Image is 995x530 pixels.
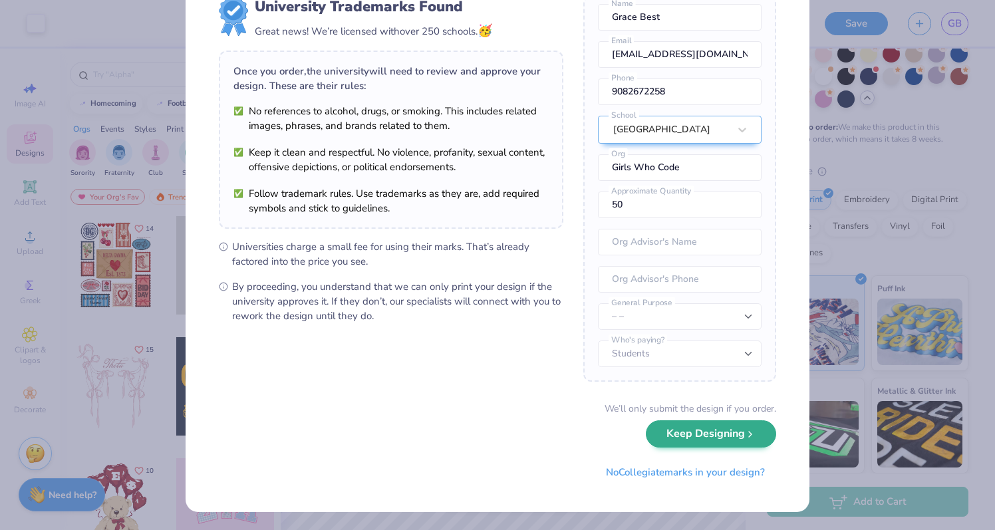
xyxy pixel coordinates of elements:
[598,266,762,293] input: Org Advisor's Phone
[598,4,762,31] input: Name
[598,192,762,218] input: Approximate Quantity
[233,186,549,215] li: Follow trademark rules. Use trademarks as they are, add required symbols and stick to guidelines.
[598,78,762,105] input: Phone
[598,41,762,68] input: Email
[233,104,549,133] li: No references to alcohol, drugs, or smoking. This includes related images, phrases, and brands re...
[605,402,776,416] div: We’ll only submit the design if you order.
[233,145,549,174] li: Keep it clean and respectful. No violence, profanity, sexual content, offensive depictions, or po...
[598,154,762,181] input: Org
[232,279,563,323] span: By proceeding, you understand that we can only print your design if the university approves it. I...
[232,239,563,269] span: Universities charge a small fee for using their marks. That’s already factored into the price you...
[478,23,492,39] span: 🥳
[646,420,776,448] button: Keep Designing
[255,22,492,40] div: Great news! We’re licensed with over 250 schools.
[595,459,776,486] button: NoCollegiatemarks in your design?
[598,229,762,255] input: Org Advisor's Name
[233,64,549,93] div: Once you order, the university will need to review and approve your design. These are their rules:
